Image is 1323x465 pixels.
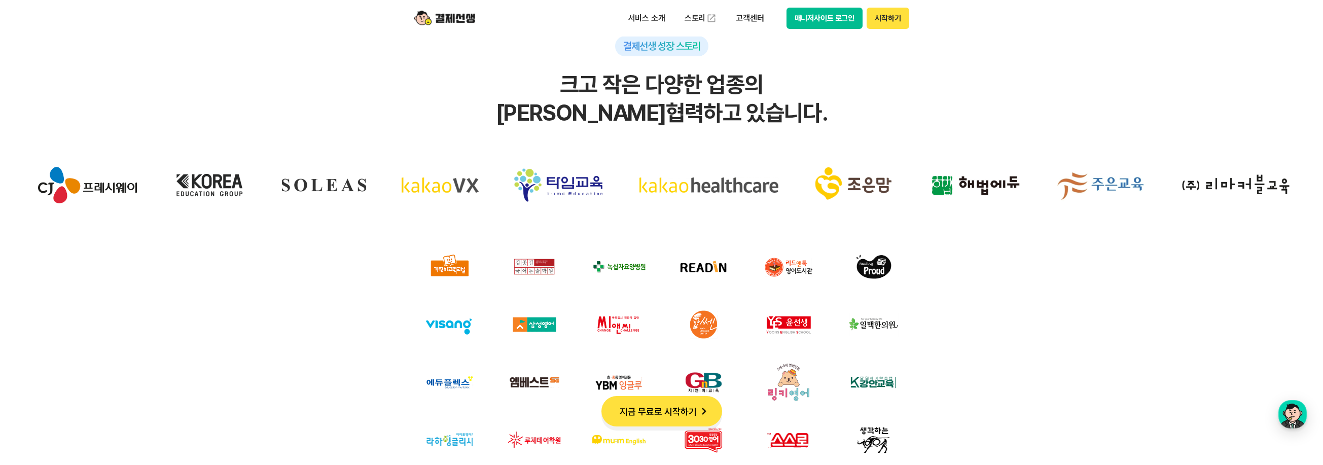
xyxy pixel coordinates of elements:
[67,321,131,347] a: 대화
[498,301,570,348] img: 파트너사 이미지
[32,337,38,345] span: 홈
[930,160,1021,210] img: 해법에듀
[667,301,740,348] img: 파트너사 이미지
[837,359,910,406] img: 파트너사 이미지
[706,13,717,23] img: 외부 도메인 오픈
[753,301,825,348] img: 파트너사 이미지
[837,301,910,348] img: 파트너사 이미지
[498,359,570,406] img: 파트너사 이미지
[413,416,486,464] img: 파트너사 이미지
[282,160,366,210] img: soleas
[667,243,740,291] img: 파트너사 이미지
[867,8,909,29] button: 시작하기
[638,160,780,210] img: 카카오헬스케어
[498,416,570,464] img: 파트너사 이미지
[623,40,700,52] span: 결제선생 성장 스토리
[38,160,137,210] img: cj프레시웨이
[753,243,825,291] img: 파트너사 이미지
[583,416,655,464] img: 파트너사 이미지
[697,404,711,418] img: 화살표 아이콘
[621,9,672,27] p: 서비스 소개
[1182,160,1291,210] img: 리마커블
[498,243,570,291] img: 파트너사 이미지
[837,416,910,464] img: 파트너사 이미지
[514,160,602,210] img: 타임교육
[815,160,895,210] img: 조은맘
[157,337,169,345] span: 설정
[131,321,195,347] a: 설정
[414,9,475,28] img: logo
[413,301,486,348] img: 파트너사 이미지
[20,70,1303,127] h2: 크고 작은 다양한 업종의 [PERSON_NAME] 협력하고 있습니다.
[3,321,67,347] a: 홈
[583,243,655,291] img: 파트너사 이미지
[93,337,105,345] span: 대화
[753,359,825,406] img: 파트너사 이미지
[786,8,863,29] button: 매니저사이트 로그인
[583,301,655,348] img: 파트너사 이미지
[729,9,771,27] p: 고객센터
[583,359,655,406] img: 파트너사 이미지
[837,243,910,291] img: 파트너사 이미지
[753,416,825,464] img: 파트너사 이미지
[667,416,740,464] img: 파트너사 이미지
[413,359,486,406] img: 파트너사 이미지
[413,243,486,291] img: 파트너사 이미지
[402,160,479,210] img: 카카오VX
[172,160,246,210] img: korea education group
[601,396,722,426] button: 지금 무료로 시작하기
[667,359,740,406] img: 파트너사 이미지
[677,8,724,28] a: 스토리
[1057,160,1146,210] img: 주은교육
